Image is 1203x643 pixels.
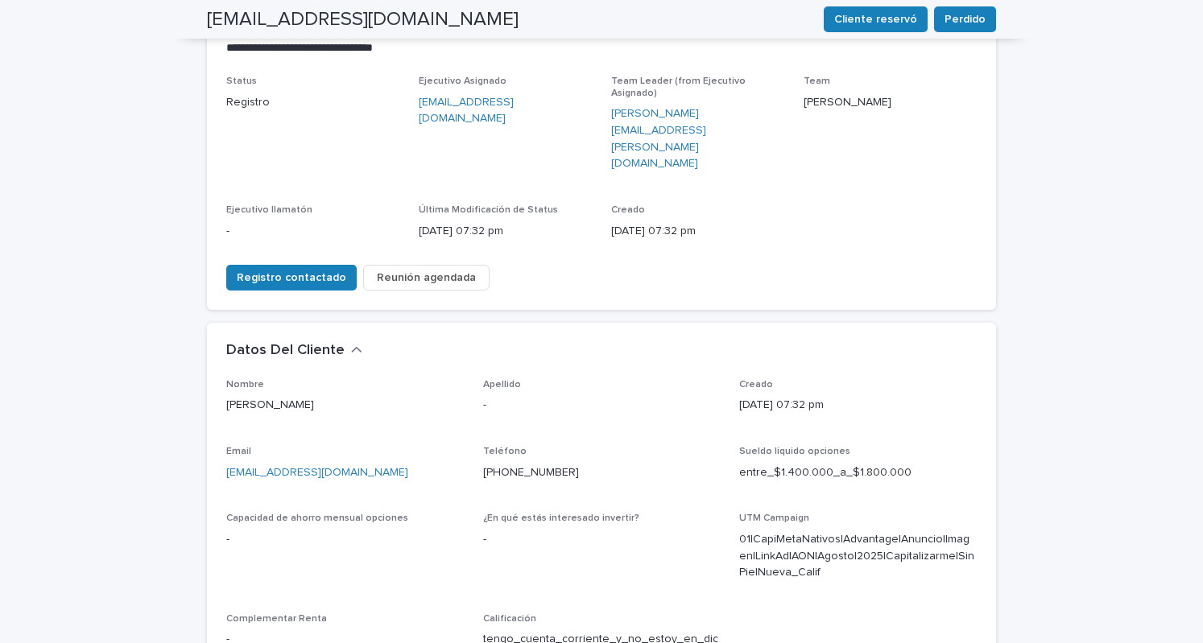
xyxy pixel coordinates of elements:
a: [EMAIL_ADDRESS][DOMAIN_NAME] [226,467,408,478]
p: [DATE] 07:32 pm [739,397,977,414]
h2: Datos Del Cliente [226,342,345,360]
span: Team [804,76,830,86]
span: Status [226,76,257,86]
p: [DATE] 07:32 pm [419,223,592,240]
h2: [EMAIL_ADDRESS][DOMAIN_NAME] [207,8,519,31]
span: Teléfono [483,447,527,456]
span: UTM Campaign [739,513,809,523]
p: entre_$1.400.000_a_$1.800.000 [739,464,977,481]
a: [PERSON_NAME][EMAIL_ADDRESS][PERSON_NAME][DOMAIN_NAME] [611,105,784,172]
p: - [226,223,399,240]
span: ¿En qué estás interesado invertir? [483,513,639,523]
span: Cliente reservó [834,11,917,27]
span: Apellido [483,380,521,390]
p: - [226,531,464,548]
button: Perdido [934,6,996,32]
p: Registro [226,94,399,111]
p: [PERSON_NAME] [804,94,977,111]
p: - [483,397,721,414]
span: Capacidad de ahorro mensual opciones [226,513,408,523]
span: Nombre [226,380,264,390]
p: [DATE] 07:32 pm [611,223,784,240]
span: Perdido [945,11,986,27]
button: Reunión agendada [363,265,490,291]
span: Calificación [483,614,536,624]
button: Registro contactado [226,265,357,291]
span: Email [226,447,251,456]
span: Registro contactado [237,270,346,286]
span: Ejecutivo llamatón [226,205,312,215]
span: Complementar Renta [226,614,327,624]
button: Datos Del Cliente [226,342,362,360]
button: Cliente reservó [824,6,928,32]
span: Ejecutivo Asignado [419,76,506,86]
span: Reunión agendada [377,270,476,286]
span: Creado [611,205,645,215]
p: - [483,531,721,548]
span: Team Leader (from Ejecutivo Asignado) [611,76,746,97]
span: Creado [739,380,773,390]
a: [PHONE_NUMBER] [483,467,579,478]
p: [PERSON_NAME] [226,397,464,414]
span: Sueldo líquido opciones [739,447,850,456]
p: 01|CapiMetaNativos|Advantage|Anuncio|Imagen|LinkAd|AON|Agosto|2025|Capitalizarme|SinPie|Nueva_Calif [739,531,977,581]
span: Última Modificación de Status [419,205,558,215]
a: [EMAIL_ADDRESS][DOMAIN_NAME] [419,94,592,128]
